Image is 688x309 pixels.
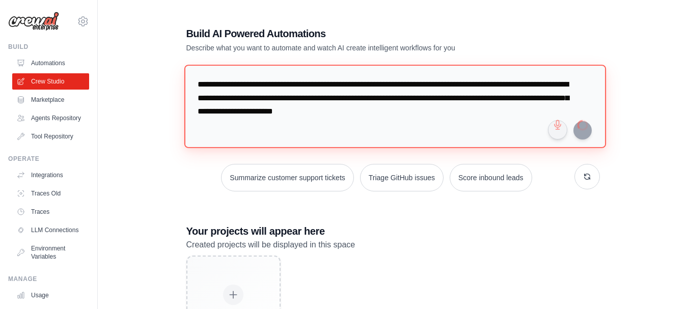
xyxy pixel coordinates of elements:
button: Get new suggestions [574,164,600,189]
h1: Build AI Powered Automations [186,26,529,41]
button: Score inbound leads [450,164,532,191]
img: Logo [8,12,59,31]
a: Tool Repository [12,128,89,145]
iframe: Chat Widget [637,260,688,309]
a: Integrations [12,167,89,183]
a: Traces [12,204,89,220]
a: Traces Old [12,185,89,202]
a: Agents Repository [12,110,89,126]
h3: Your projects will appear here [186,224,600,238]
button: Summarize customer support tickets [221,164,353,191]
a: Automations [12,55,89,71]
button: Triage GitHub issues [360,164,444,191]
a: Usage [12,287,89,303]
p: Created projects will be displayed in this space [186,238,600,251]
p: Describe what you want to automate and watch AI create intelligent workflows for you [186,43,529,53]
a: Marketplace [12,92,89,108]
div: Manage [8,275,89,283]
button: Click to speak your automation idea [548,120,567,139]
div: Operate [8,155,89,163]
a: Environment Variables [12,240,89,265]
div: Build [8,43,89,51]
a: Crew Studio [12,73,89,90]
a: LLM Connections [12,222,89,238]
